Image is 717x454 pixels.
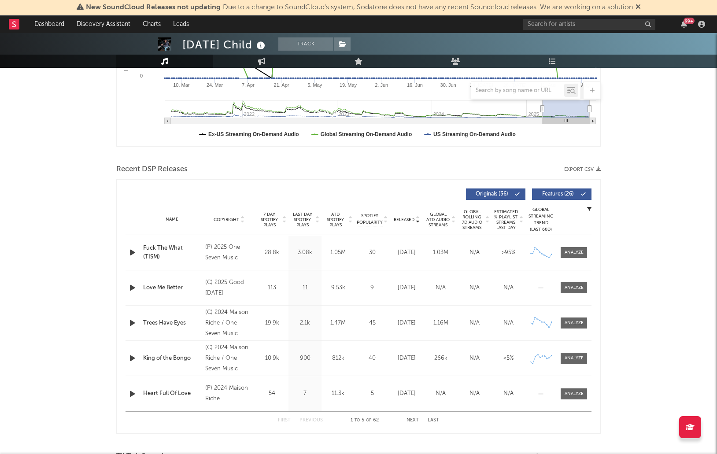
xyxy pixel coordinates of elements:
[426,248,455,257] div: 1.03M
[208,131,299,137] text: Ex-US Streaming On-Demand Audio
[460,319,489,328] div: N/A
[167,15,195,33] a: Leads
[357,354,388,363] div: 40
[123,15,129,71] text: Luminate Daily Streams
[278,418,291,423] button: First
[494,284,523,292] div: N/A
[357,389,388,398] div: 5
[428,418,439,423] button: Last
[86,4,221,11] span: New SoundCloud Releases not updating
[324,284,352,292] div: 9.53k
[321,131,412,137] text: Global Streaming On-Demand Audio
[357,284,388,292] div: 9
[392,389,421,398] div: [DATE]
[291,319,319,328] div: 2.1k
[426,284,455,292] div: N/A
[291,354,319,363] div: 900
[366,418,371,422] span: of
[324,248,352,257] div: 1.05M
[143,284,201,292] a: Love Me Better
[258,354,286,363] div: 10.9k
[324,389,352,398] div: 11.3k
[291,284,319,292] div: 11
[538,192,578,197] span: Features ( 26 )
[426,354,455,363] div: 266k
[460,248,489,257] div: N/A
[460,284,489,292] div: N/A
[357,319,388,328] div: 45
[684,18,695,24] div: 99 +
[143,244,201,261] a: Fuck The What (TISM)
[472,192,512,197] span: Originals ( 36 )
[357,248,388,257] div: 30
[299,418,323,423] button: Previous
[426,319,455,328] div: 1.16M
[143,319,201,328] a: Trees Have Eyes
[116,164,188,175] span: Recent DSP Releases
[528,207,554,233] div: Global Streaming Trend (Last 60D)
[28,15,70,33] a: Dashboard
[426,212,450,228] span: Global ATD Audio Streams
[392,319,421,328] div: [DATE]
[291,212,314,228] span: Last Day Spotify Plays
[258,248,286,257] div: 28.8k
[258,389,286,398] div: 54
[460,389,489,398] div: N/A
[636,4,641,11] span: Dismiss
[523,19,655,30] input: Search for artists
[205,242,253,263] div: (P) 2025 One Seven Music
[340,415,389,426] div: 1 5 62
[357,213,383,226] span: Spotify Popularity
[433,131,516,137] text: US Streaming On-Demand Audio
[278,37,333,51] button: Track
[355,418,360,422] span: to
[407,418,419,423] button: Next
[258,284,286,292] div: 113
[291,248,319,257] div: 3.08k
[471,87,564,94] input: Search by song name or URL
[258,212,281,228] span: 7 Day Spotify Plays
[324,319,352,328] div: 1.47M
[137,15,167,33] a: Charts
[494,248,523,257] div: >95%
[426,389,455,398] div: N/A
[205,307,253,339] div: (C) 2024 Maison Riche / One Seven Music
[70,15,137,33] a: Discovery Assistant
[564,167,601,172] button: Export CSV
[324,354,352,363] div: 812k
[460,354,489,363] div: N/A
[494,354,523,363] div: <5%
[258,319,286,328] div: 19.9k
[392,284,421,292] div: [DATE]
[143,354,201,363] a: King of the Bongo
[214,217,239,222] span: Copyright
[394,217,414,222] span: Released
[291,389,319,398] div: 7
[182,37,267,52] div: [DATE] Child
[324,212,347,228] span: ATD Spotify Plays
[392,248,421,257] div: [DATE]
[86,4,633,11] span: : Due to a change to SoundCloud's system, Sodatone does not have any recent Soundcloud releases. ...
[140,73,143,78] text: 0
[205,383,253,404] div: (P) 2024 Maison Riche
[494,389,523,398] div: N/A
[392,354,421,363] div: [DATE]
[143,216,201,223] div: Name
[532,188,591,200] button: Features(26)
[681,21,687,28] button: 99+
[494,209,518,230] span: Estimated % Playlist Streams Last Day
[494,319,523,328] div: N/A
[466,188,525,200] button: Originals(36)
[460,209,484,230] span: Global Rolling 7D Audio Streams
[205,277,253,299] div: (C) 2025 Good [DATE]
[205,343,253,374] div: (C) 2024 Maison Riche / One Seven Music
[143,389,201,398] a: Heart Full Of Love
